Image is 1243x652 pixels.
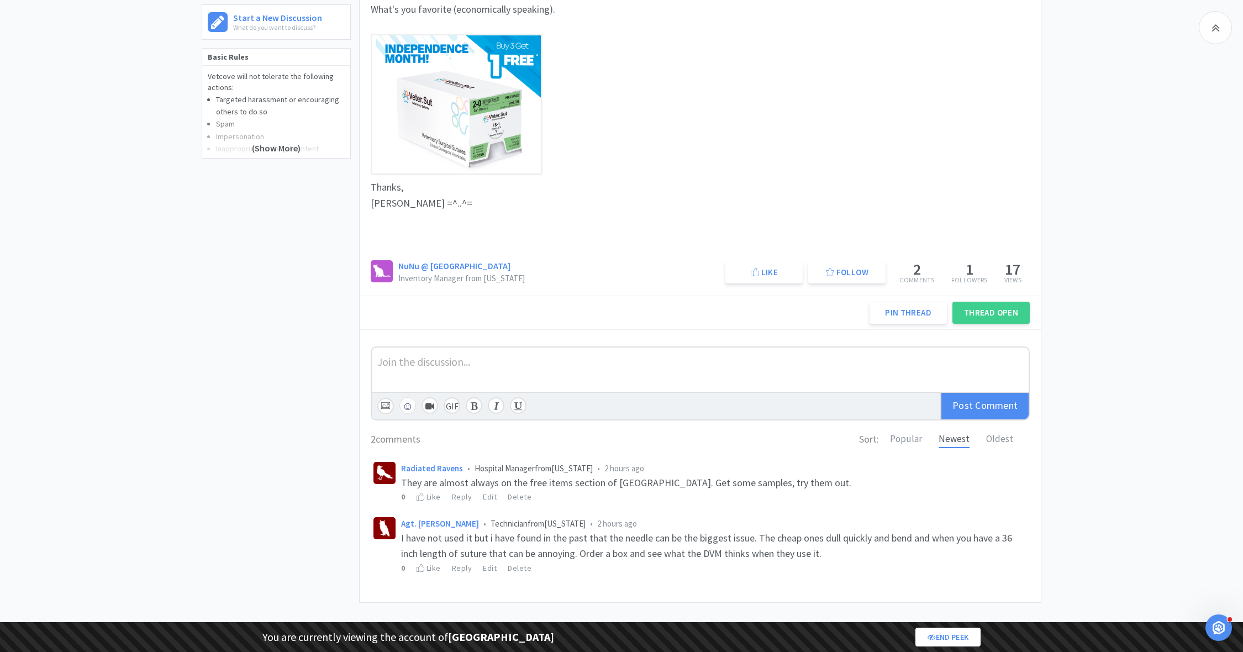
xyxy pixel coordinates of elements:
div: Hospital Manager from [US_STATE] [401,462,1027,475]
div: Popular [890,432,922,448]
button: Pin Thread [870,302,947,324]
p: Inventory Manager from [US_STATE] [398,274,525,282]
a: Radiated Ravens [401,463,463,474]
div: Reply [452,562,472,574]
div: Delete [508,491,531,503]
h6: Start a New Discussion [233,10,322,22]
span: • [483,518,486,529]
h5: Basic Rules [202,49,350,66]
p: Views [1004,277,1022,283]
span: They are almost always on the free items section of [GEOGRAPHIC_DATA]. Get some samples, try them... [401,476,851,489]
h6: 2 comments [371,432,420,448]
h5: 17 [1004,261,1022,277]
div: Technician from [US_STATE] [401,517,1027,530]
div: (Show More) [202,114,350,158]
span: Thanks, [371,181,403,193]
button: Thread Open [952,302,1030,324]
span: 2 hours ago [597,518,637,529]
strong: 0 [401,563,405,573]
div: Edit [483,562,497,574]
div: Like [417,562,441,574]
a: Agt. [PERSON_NAME] [401,518,479,529]
div: Oldest [986,432,1013,448]
h5: 2 [899,261,934,277]
div: Reply [452,491,472,503]
span: What's you favorite (economically speaking). [371,3,555,15]
div: Newest [939,432,970,448]
button: Follow [808,261,886,283]
iframe: Intercom live chat [1205,614,1232,641]
div: Like [417,491,441,503]
p: Followers [951,277,988,283]
span: I have not used it but i have found in the past that the needle can be the biggest issue. The che... [401,532,1014,560]
p: What do you want to discuss? [233,22,322,33]
span: 2 hours ago [604,463,644,474]
a: NuNu @ [GEOGRAPHIC_DATA] [398,260,510,271]
span: [PERSON_NAME] =^..^= [371,197,472,209]
span: • [597,463,600,474]
img: VET-1755268131.png [371,34,543,175]
strong: [GEOGRAPHIC_DATA] [448,630,554,644]
span: • [590,518,593,529]
a: End Peek [915,628,981,646]
p: Vetcove will not tolerate the following actions: [208,71,345,93]
p: You are currently viewing the account of [262,628,554,646]
h6: Sort: [859,432,879,448]
div: GIF [444,397,460,414]
button: Like [725,261,803,283]
a: Start a New DiscussionWhat do you want to discuss? [202,4,351,40]
li: Targeted harassment or encouraging others to do so [216,93,345,118]
span: Comment [975,399,1018,412]
div: Edit [483,491,497,503]
div: Post [940,393,1029,419]
h5: 1 [951,261,988,277]
span: • [467,463,470,474]
div: Delete [508,562,531,574]
p: Comments [899,277,934,283]
button: ☺ [399,397,416,414]
strong: 0 [401,492,405,502]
